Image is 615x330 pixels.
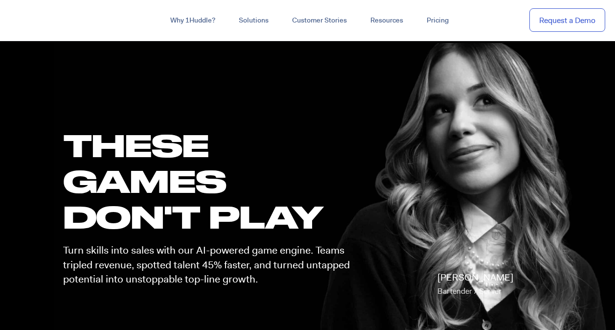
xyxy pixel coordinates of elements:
[437,271,513,298] p: [PERSON_NAME]
[415,12,460,29] a: Pricing
[280,12,359,29] a: Customer Stories
[10,11,80,29] img: ...
[227,12,280,29] a: Solutions
[63,243,359,286] p: Turn skills into sales with our AI-powered game engine. Teams tripled revenue, spotted talent 45%...
[529,8,605,32] a: Request a Demo
[437,286,501,296] span: Bartender / Server
[159,12,227,29] a: Why 1Huddle?
[359,12,415,29] a: Resources
[63,127,359,235] h1: these GAMES DON'T PLAY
